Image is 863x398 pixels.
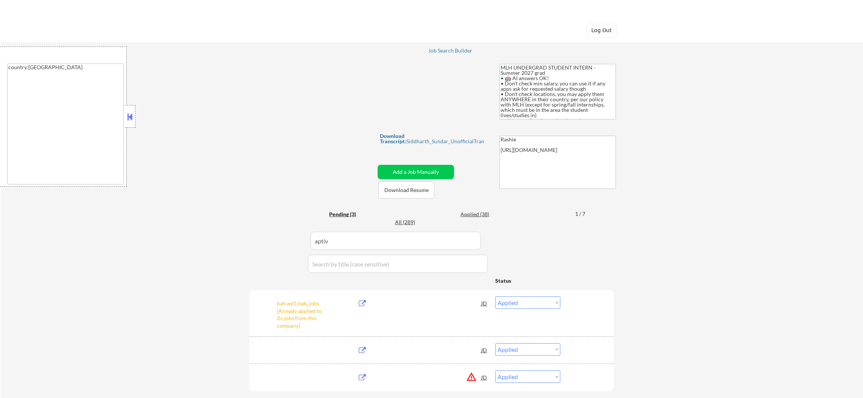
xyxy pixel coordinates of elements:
div: JD [480,370,488,384]
div: JD [480,296,488,310]
div: Status [495,274,560,287]
div: 1 / 7 [575,210,592,218]
button: Add a Job Manually [378,165,454,179]
button: Log Out [586,23,617,38]
button: warning_amber [466,372,477,382]
button: Download Resume [378,181,434,198]
div: bah.wd1.bah_jobs [Already applied to 2+ jobs from this company] [277,300,327,329]
div: Siddharth_Sundar_UnofficialTranscript.pdf [380,133,485,149]
a: Job Search Builder [428,48,473,55]
div: Pending (3) [329,211,367,218]
div: All (289) [395,218,433,226]
strong: Download Transcript: [380,133,406,144]
div: JD [480,343,488,357]
a: Download Transcript:Siddharth_Sundar_UnofficialTranscript.pdf [380,133,485,144]
div: Job Search Builder [428,48,473,53]
input: Search by title (case sensitive) [308,255,488,273]
div: Applied (38) [460,211,498,218]
input: Search by company (case sensitive) [311,232,481,250]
